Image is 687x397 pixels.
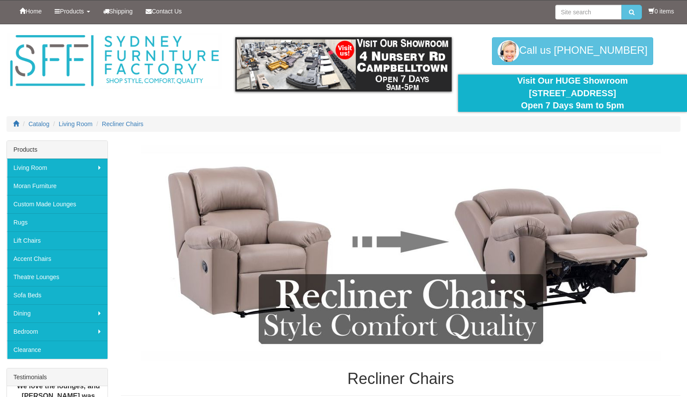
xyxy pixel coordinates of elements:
a: Home [13,0,48,22]
a: Living Room [59,120,93,127]
div: Products [7,141,107,159]
a: Catalog [29,120,49,127]
a: Shipping [97,0,140,22]
a: Rugs [7,213,107,231]
h1: Recliner Chairs [121,370,680,387]
a: Clearance [7,341,107,359]
span: Contact Us [152,8,182,15]
div: Testimonials [7,368,107,386]
a: Lift Chairs [7,231,107,250]
a: Bedroom [7,322,107,341]
span: Home [26,8,42,15]
a: Theatre Lounges [7,268,107,286]
img: Recliner Chairs [141,145,661,361]
a: Recliner Chairs [102,120,143,127]
img: Sydney Furniture Factory [7,33,222,89]
a: Products [48,0,96,22]
span: Products [60,8,84,15]
input: Site search [555,5,622,20]
a: Sofa Beds [7,286,107,304]
a: Dining [7,304,107,322]
img: showroom.gif [235,37,451,91]
div: Visit Our HUGE Showroom [STREET_ADDRESS] Open 7 Days 9am to 5pm [465,75,680,112]
a: Contact Us [139,0,188,22]
a: Custom Made Lounges [7,195,107,213]
span: Shipping [109,8,133,15]
a: Moran Furniture [7,177,107,195]
li: 0 items [648,7,674,16]
a: Accent Chairs [7,250,107,268]
a: Living Room [7,159,107,177]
